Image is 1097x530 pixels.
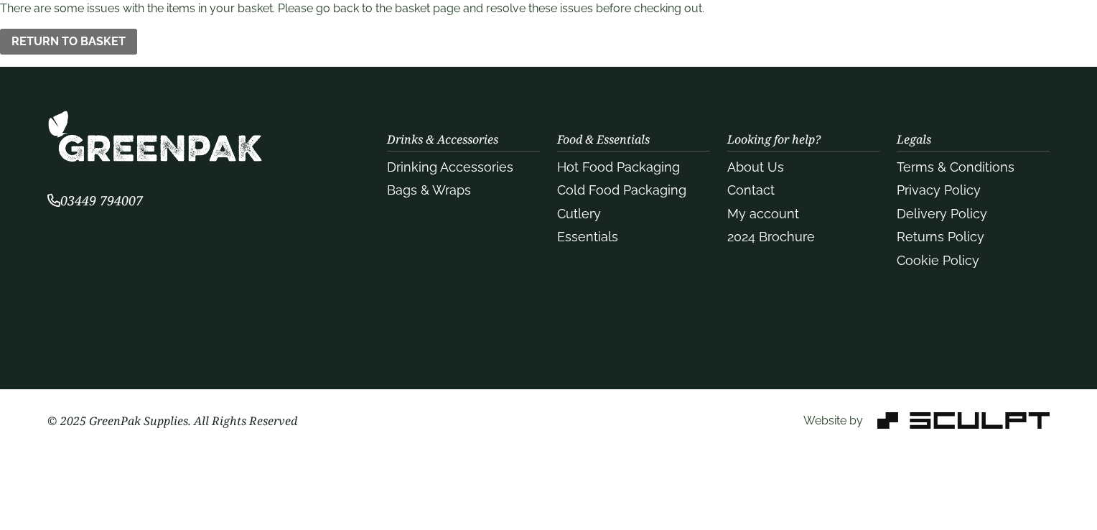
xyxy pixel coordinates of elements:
[47,195,143,208] a: 03449 794007
[557,159,680,175] a: Hot Food Packaging
[897,206,987,221] a: Delivery Policy
[897,229,984,244] a: Returns Policy
[897,253,979,268] a: Cookie Policy
[727,182,775,197] a: Contact
[803,414,863,427] span: Website by
[897,159,1014,175] a: Terms & Conditions
[557,182,686,197] a: Cold Food Packaging
[557,206,601,221] a: Cutlery
[387,182,471,197] a: Bags & Wraps
[557,229,618,244] a: Essentials
[727,229,815,244] a: 2024 Brochure
[897,182,981,197] a: Privacy Policy
[727,159,784,175] a: About Us
[387,159,513,175] a: Drinking Accessories
[47,192,143,209] span: 03449 794007
[47,412,370,429] p: © 2025 GreenPak Supplies. All Rights Reserved
[877,412,1050,429] img: Sculpt
[47,110,263,162] img: GreenPak Supplies
[727,206,799,221] a: My account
